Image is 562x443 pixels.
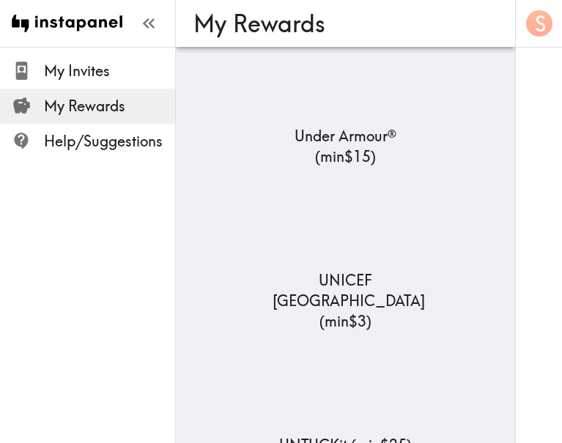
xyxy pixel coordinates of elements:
span: My Invites [44,61,175,81]
span: S [535,11,546,37]
p: Under Armour® ( min $15 ) [273,126,419,167]
span: Help/Suggestions [44,131,175,152]
a: UNICEF USAUNICEF [GEOGRAPHIC_DATA] (min$3) [273,179,419,332]
span: My Rewards [44,96,175,116]
a: Under Armour®Under Armour® (min$15) [273,34,419,167]
p: UNICEF [GEOGRAPHIC_DATA] ( min $3 ) [273,270,419,332]
button: S [525,9,554,38]
h3: My Rewards [193,10,486,37]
